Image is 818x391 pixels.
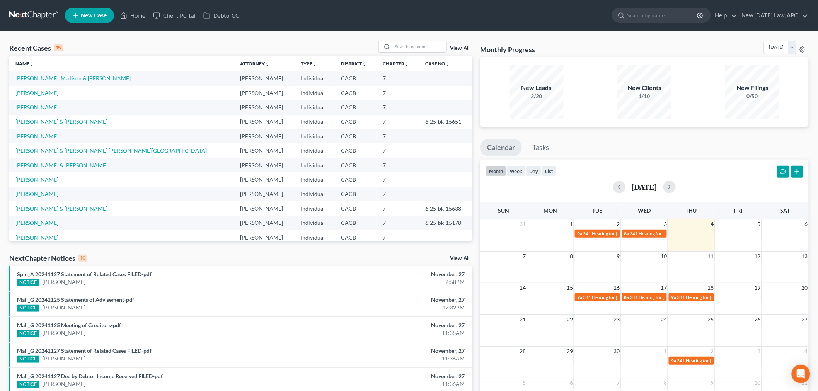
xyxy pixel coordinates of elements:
div: Recent Cases [9,43,63,53]
span: 1 [569,219,574,229]
a: [PERSON_NAME], Madison & [PERSON_NAME] [15,75,131,82]
span: 5 [522,378,527,388]
div: NOTICE [17,330,39,337]
a: View All [450,46,469,51]
div: NOTICE [17,381,39,388]
a: Tasks [525,139,556,156]
a: Nameunfold_more [15,61,34,66]
td: Individual [295,230,335,245]
td: 7 [377,172,419,187]
a: Spin_A 20241127 Statement of Related Cases FILED-pdf [17,271,152,277]
span: 22 [566,315,574,324]
div: November, 27 [320,321,465,329]
span: 29 [566,347,574,356]
td: Individual [295,71,335,85]
span: 31 [519,219,527,229]
button: month [486,166,506,176]
span: 341 Hearing for [PERSON_NAME] [630,231,699,236]
span: Sat [781,207,790,214]
span: 8 [569,252,574,261]
span: 30 [613,347,621,356]
span: 9a [671,358,676,364]
td: [PERSON_NAME] [234,216,295,230]
td: 6:25-bk-15178 [419,216,472,230]
button: day [526,166,542,176]
div: November, 27 [320,347,465,355]
td: Individual [295,158,335,172]
span: Mon [544,207,557,214]
a: [PERSON_NAME] [43,304,85,311]
button: week [506,166,526,176]
div: 10 [78,255,87,262]
span: Tue [593,207,603,214]
span: 2 [710,347,715,356]
span: 16 [613,283,621,292]
td: Individual [295,172,335,187]
div: NOTICE [17,356,39,363]
td: 7 [377,115,419,129]
a: [PERSON_NAME] [43,278,85,286]
span: 10 [660,252,668,261]
a: [PERSON_NAME] [15,90,58,96]
span: 27 [801,315,809,324]
td: [PERSON_NAME] [234,187,295,201]
span: 6 [569,378,574,388]
span: 9a [577,231,582,236]
td: Individual [295,115,335,129]
span: 9 [710,378,715,388]
span: 2 [616,219,621,229]
td: [PERSON_NAME] [234,172,295,187]
div: New Filings [725,83,779,92]
td: CACB [335,86,377,100]
span: Fri [734,207,742,214]
td: 7 [377,230,419,245]
h2: [DATE] [632,183,657,191]
span: 341 Hearing for [PERSON_NAME] [583,231,652,236]
td: [PERSON_NAME] [234,100,295,114]
i: unfold_more [404,62,409,66]
span: 7 [616,378,621,388]
span: 18 [707,283,715,292]
td: 7 [377,158,419,172]
span: 4 [710,219,715,229]
span: 20 [801,283,809,292]
span: 8a [624,231,629,236]
div: 11:36AM [320,355,465,362]
td: CACB [335,129,377,143]
span: New Case [81,13,107,19]
td: CACB [335,100,377,114]
td: 7 [377,129,419,143]
td: Individual [295,201,335,216]
td: CACB [335,172,377,187]
span: 9a [577,294,582,300]
td: [PERSON_NAME] [234,129,295,143]
span: 9a [671,294,676,300]
div: Open Intercom Messenger [792,365,810,383]
a: Case Nounfold_more [425,61,450,66]
td: [PERSON_NAME] [234,201,295,216]
a: [PERSON_NAME] [15,190,58,197]
span: 341 Hearing for [PERSON_NAME] & [PERSON_NAME] [677,294,787,300]
div: NextChapter Notices [9,253,87,263]
span: Thu [686,207,697,214]
a: [PERSON_NAME] & [PERSON_NAME] [15,162,107,168]
span: 15 [566,283,574,292]
td: 7 [377,100,419,114]
a: Attorneyunfold_more [240,61,269,66]
td: Individual [295,143,335,158]
span: 8a [624,294,629,300]
span: 1 [663,347,668,356]
span: 7 [522,252,527,261]
span: Sun [498,207,509,214]
a: Chapterunfold_more [383,61,409,66]
input: Search by name... [392,41,446,52]
span: 9 [616,252,621,261]
td: 7 [377,201,419,216]
button: list [542,166,556,176]
a: Mali_G 20241125 Meeting of Creditors-pdf [17,322,121,328]
span: 8 [663,378,668,388]
a: Home [116,8,149,22]
div: 1/10 [617,92,671,100]
td: Individual [295,187,335,201]
span: 25 [707,315,715,324]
